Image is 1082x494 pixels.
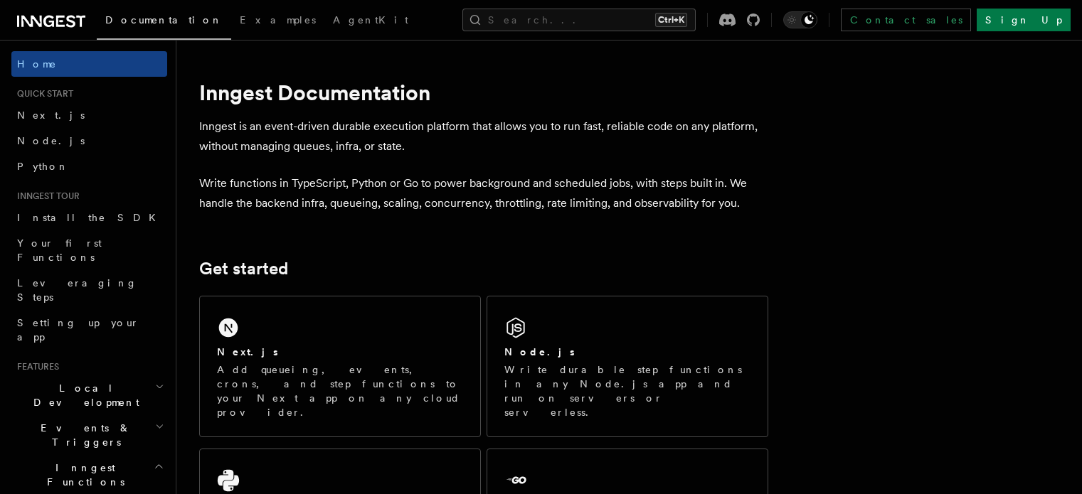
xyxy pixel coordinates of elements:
[11,375,167,415] button: Local Development
[17,212,164,223] span: Install the SDK
[199,117,768,156] p: Inngest is an event-driven durable execution platform that allows you to run fast, reliable code ...
[17,109,85,121] span: Next.js
[17,161,69,172] span: Python
[11,51,167,77] a: Home
[11,415,167,455] button: Events & Triggers
[462,9,696,31] button: Search...Ctrl+K
[487,296,768,437] a: Node.jsWrite durable step functions in any Node.js app and run on servers or serverless.
[231,4,324,38] a: Examples
[324,4,417,38] a: AgentKit
[11,102,167,128] a: Next.js
[11,154,167,179] a: Python
[17,135,85,146] span: Node.js
[504,345,575,359] h2: Node.js
[11,128,167,154] a: Node.js
[783,11,817,28] button: Toggle dark mode
[17,237,102,263] span: Your first Functions
[11,88,73,100] span: Quick start
[11,230,167,270] a: Your first Functions
[11,421,155,449] span: Events & Triggers
[504,363,750,419] p: Write durable step functions in any Node.js app and run on servers or serverless.
[841,9,971,31] a: Contact sales
[11,205,167,230] a: Install the SDK
[199,80,768,105] h1: Inngest Documentation
[17,57,57,71] span: Home
[977,9,1071,31] a: Sign Up
[199,173,768,213] p: Write functions in TypeScript, Python or Go to power background and scheduled jobs, with steps bu...
[240,14,316,26] span: Examples
[11,270,167,310] a: Leveraging Steps
[333,14,408,26] span: AgentKit
[97,4,231,40] a: Documentation
[655,13,687,27] kbd: Ctrl+K
[199,259,288,279] a: Get started
[11,361,59,372] span: Features
[11,310,167,350] a: Setting up your app
[217,363,463,419] p: Add queueing, events, crons, and step functions to your Next app on any cloud provider.
[17,277,137,303] span: Leveraging Steps
[11,190,80,202] span: Inngest tour
[17,317,139,343] span: Setting up your app
[217,345,278,359] h2: Next.js
[105,14,223,26] span: Documentation
[199,296,481,437] a: Next.jsAdd queueing, events, crons, and step functions to your Next app on any cloud provider.
[11,381,155,409] span: Local Development
[11,461,154,489] span: Inngest Functions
